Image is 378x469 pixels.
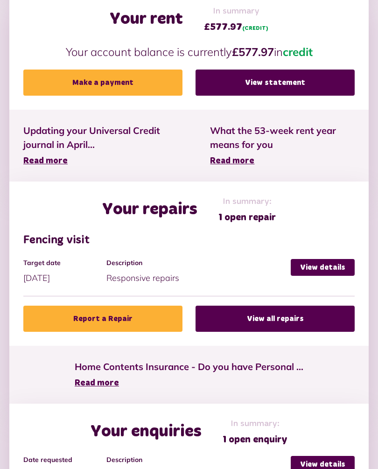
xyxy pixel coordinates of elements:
span: credit [283,45,313,59]
strong: £577.97 [232,45,274,59]
a: Make a payment [23,70,182,96]
a: What the 53-week rent year means for you Read more [210,124,355,168]
span: Home Contents Insurance - Do you have Personal ... [75,360,303,374]
p: Your account balance is currently in [23,44,355,61]
span: Read more [210,157,254,166]
span: What the 53-week rent year means for you [210,124,355,152]
a: Updating your Universal Credit journal in April... Read more [23,124,182,168]
span: Read more [75,379,119,388]
h4: Description [106,456,287,464]
span: In summary: [223,418,287,431]
a: View details [291,259,355,276]
h3: Fencing visit [23,234,355,248]
h4: Target date [23,259,102,267]
span: In summary: [218,196,276,209]
div: Responsive repairs [106,259,291,285]
span: Updating your Universal Credit journal in April... [23,124,182,152]
h2: Your enquiries [91,422,202,442]
a: Home Contents Insurance - Do you have Personal ... Read more [75,360,303,390]
h4: Date requested [23,456,102,464]
a: View statement [196,70,355,96]
span: £577.97 [204,21,268,35]
div: [DATE] [23,259,106,285]
span: Read more [23,157,68,166]
a: Report a Repair [23,306,182,332]
h4: Description [106,259,287,267]
h2: Your repairs [102,200,197,220]
span: 1 open enquiry [223,433,287,447]
h2: Your rent [110,10,183,30]
span: (CREDIT) [242,26,268,32]
span: In summary [204,6,268,18]
span: 1 open repair [218,211,276,225]
a: View all repairs [196,306,355,332]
